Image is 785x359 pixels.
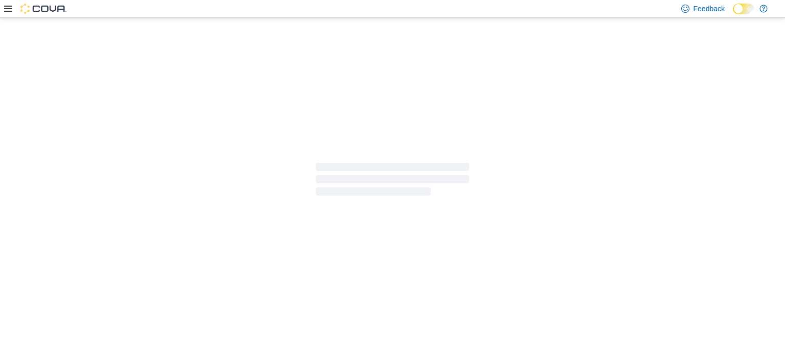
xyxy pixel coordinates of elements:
span: Feedback [694,4,725,14]
span: Dark Mode [733,14,733,15]
span: Loading [316,165,469,198]
input: Dark Mode [733,4,754,14]
img: Cova [20,4,66,14]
